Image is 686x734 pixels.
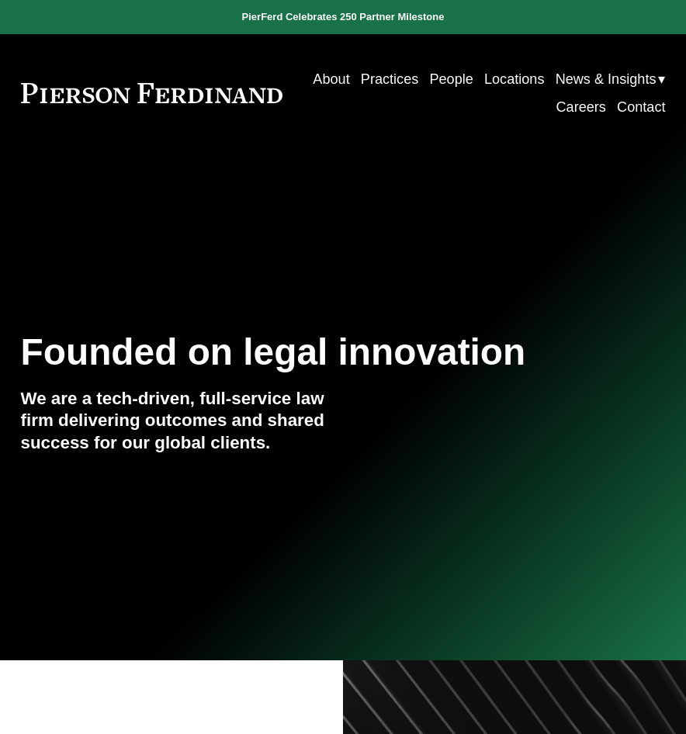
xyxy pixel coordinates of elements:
a: Locations [484,65,545,93]
a: About [313,65,349,93]
h4: We are a tech-driven, full-service law firm delivering outcomes and shared success for our global... [21,388,344,454]
span: News & Insights [556,67,657,92]
a: Careers [556,93,606,121]
a: Contact [617,93,665,121]
h1: Founded on legal innovation [21,331,558,374]
a: Practices [361,65,418,93]
a: folder dropdown [556,65,666,93]
a: People [429,65,473,93]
